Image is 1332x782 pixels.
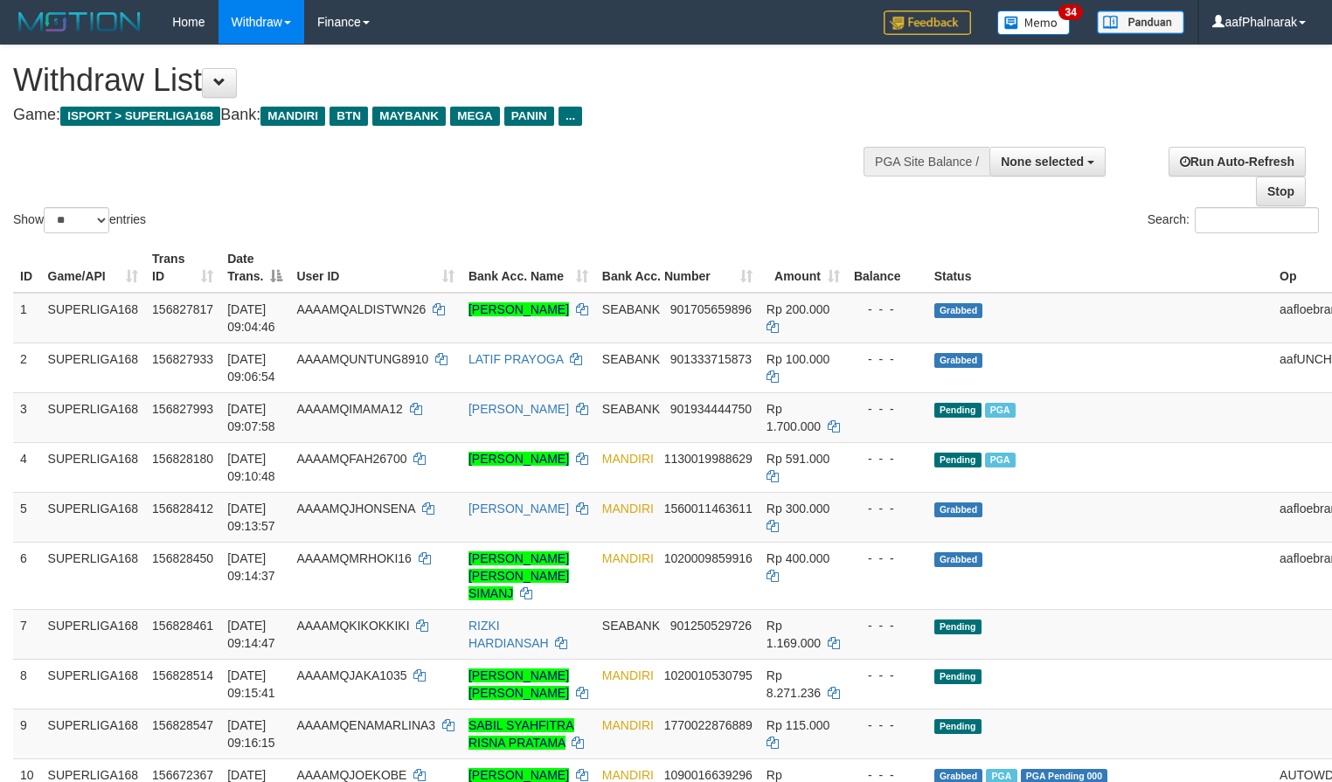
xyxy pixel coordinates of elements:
[152,768,213,782] span: 156672367
[934,552,983,567] span: Grabbed
[227,452,275,483] span: [DATE] 09:10:48
[767,668,821,700] span: Rp 8.271.236
[767,551,829,565] span: Rp 400.000
[13,243,41,293] th: ID
[296,502,414,516] span: AAAAMQJHONSENA
[1169,147,1306,176] a: Run Auto-Refresh
[767,718,829,732] span: Rp 115.000
[152,551,213,565] span: 156828450
[854,550,920,567] div: - - -
[985,403,1016,418] span: Marked by aafsengchandara
[602,551,654,565] span: MANDIRI
[296,402,402,416] span: AAAAMQIMAMA12
[296,302,426,316] span: AAAAMQALDISTWN26
[60,107,220,126] span: ISPORT > SUPERLIGA168
[41,293,146,343] td: SUPERLIGA168
[934,303,983,318] span: Grabbed
[767,352,829,366] span: Rp 100.000
[13,609,41,659] td: 7
[854,617,920,634] div: - - -
[296,551,411,565] span: AAAAMQMRHOKI16
[884,10,971,35] img: Feedback.jpg
[767,619,821,650] span: Rp 1.169.000
[152,619,213,633] span: 156828461
[854,667,920,684] div: - - -
[854,400,920,418] div: - - -
[854,350,920,368] div: - - -
[1148,207,1319,233] label: Search:
[468,718,574,750] a: SABIL SYAHFITRA RISNA PRATAMA
[372,107,446,126] span: MAYBANK
[41,659,146,709] td: SUPERLIGA168
[854,301,920,318] div: - - -
[152,718,213,732] span: 156828547
[1195,207,1319,233] input: Search:
[145,243,220,293] th: Trans ID: activate to sort column ascending
[13,709,41,758] td: 9
[41,542,146,609] td: SUPERLIGA168
[934,403,982,418] span: Pending
[152,452,213,466] span: 156828180
[664,668,753,682] span: Copy 1020010530795 to clipboard
[468,302,569,316] a: [PERSON_NAME]
[670,352,752,366] span: Copy 901333715873 to clipboard
[670,302,752,316] span: Copy 901705659896 to clipboard
[602,452,654,466] span: MANDIRI
[854,716,920,734] div: - - -
[602,352,660,366] span: SEABANK
[1097,10,1184,34] img: panduan.png
[760,243,847,293] th: Amount: activate to sort column ascending
[864,147,989,176] div: PGA Site Balance /
[997,10,1071,35] img: Button%20Memo.svg
[461,243,595,293] th: Bank Acc. Name: activate to sort column ascending
[152,668,213,682] span: 156828514
[854,450,920,467] div: - - -
[13,392,41,442] td: 3
[468,619,549,650] a: RIZKI HARDIANSAH
[558,107,582,126] span: ...
[41,243,146,293] th: Game/API: activate to sort column ascending
[227,302,275,334] span: [DATE] 09:04:46
[13,9,146,35] img: MOTION_logo.png
[227,668,275,700] span: [DATE] 09:15:41
[296,718,435,732] span: AAAAMQENAMARLINA3
[296,452,406,466] span: AAAAMQFAH26700
[468,452,569,466] a: [PERSON_NAME]
[13,492,41,542] td: 5
[670,402,752,416] span: Copy 901934444750 to clipboard
[227,619,275,650] span: [DATE] 09:14:47
[41,709,146,758] td: SUPERLIGA168
[934,619,982,634] span: Pending
[468,402,569,416] a: [PERSON_NAME]
[602,619,660,633] span: SEABANK
[13,659,41,709] td: 8
[602,302,660,316] span: SEABANK
[13,107,871,124] h4: Game: Bank:
[296,768,406,782] span: AAAAMQJOEKOBE
[41,392,146,442] td: SUPERLIGA168
[220,243,289,293] th: Date Trans.: activate to sort column descending
[468,768,569,782] a: [PERSON_NAME]
[227,402,275,433] span: [DATE] 09:07:58
[1058,4,1082,20] span: 34
[468,352,563,366] a: LATIF PRAYOGA
[152,302,213,316] span: 156827817
[664,452,753,466] span: Copy 1130019988629 to clipboard
[504,107,554,126] span: PANIN
[44,207,109,233] select: Showentries
[13,542,41,609] td: 6
[152,352,213,366] span: 156827933
[602,502,654,516] span: MANDIRI
[468,502,569,516] a: [PERSON_NAME]
[985,453,1016,467] span: Marked by aafsoycanthlai
[670,619,752,633] span: Copy 901250529726 to clipboard
[41,442,146,492] td: SUPERLIGA168
[664,502,753,516] span: Copy 1560011463611 to clipboard
[767,452,829,466] span: Rp 591.000
[664,718,753,732] span: Copy 1770022876889 to clipboard
[227,551,275,583] span: [DATE] 09:14:37
[989,147,1106,176] button: None selected
[227,352,275,384] span: [DATE] 09:06:54
[41,609,146,659] td: SUPERLIGA168
[927,243,1273,293] th: Status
